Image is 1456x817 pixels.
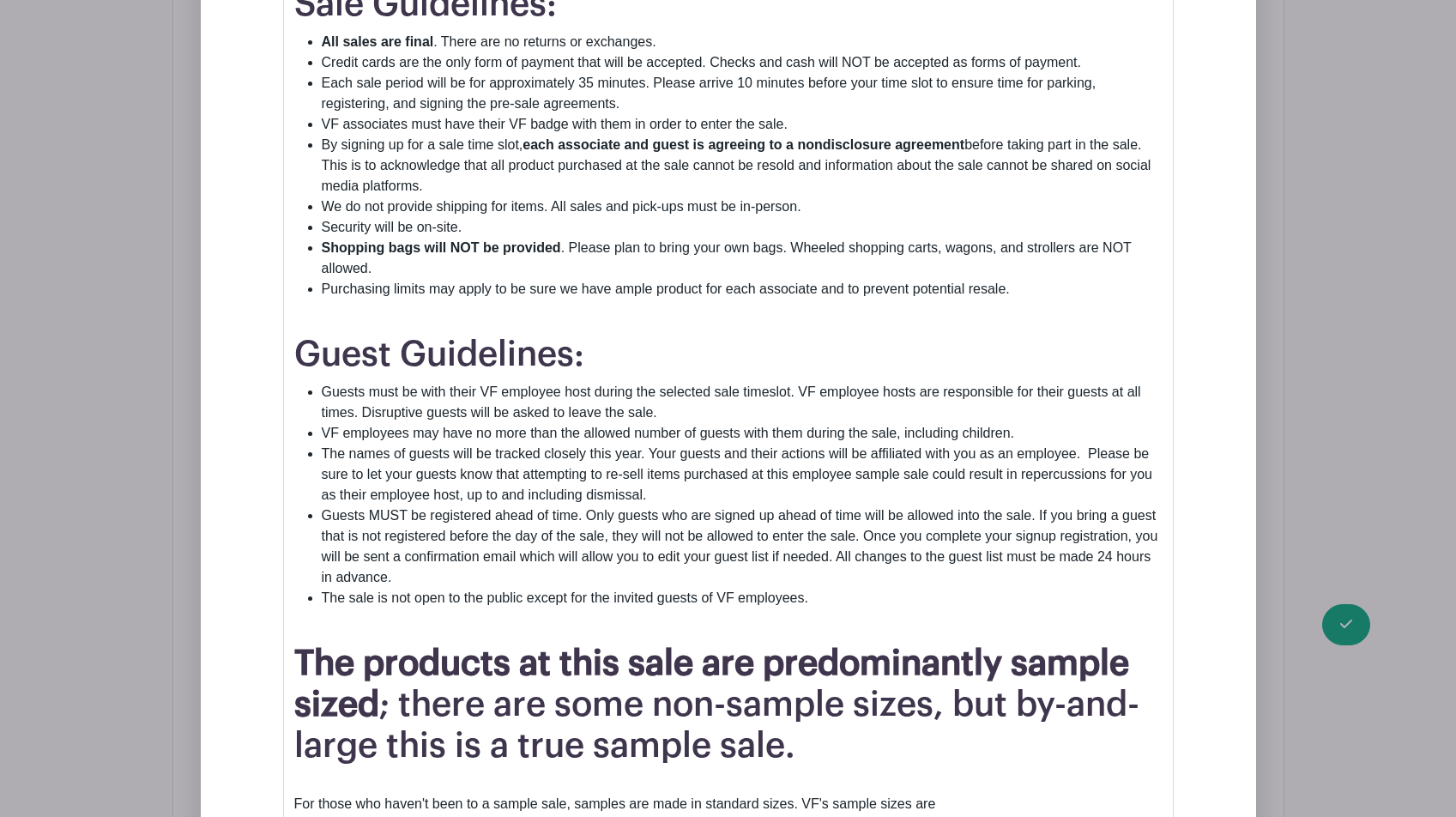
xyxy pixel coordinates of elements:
[322,505,1163,588] li: Guests MUST be registered ahead of time. Only guests who are signed up ahead of time will be allo...
[294,773,1163,814] div: For those who haven't been to a sample sale, samples are made in standard sizes. VF's sample size...
[322,73,1163,114] li: Each sale period will be for approximately 35 minutes. Please arrive 10 minutes before your time ...
[322,135,1163,197] li: By signing up for a sale time slot, before taking part in the sale. This is to acknowledge that a...
[322,423,1163,444] li: VF employees may have no more than the allowed number of guests with them during the sale, includ...
[294,646,1129,722] strong: The products at this sale are predominantly sample sized
[322,197,1163,217] li: We do not provide shipping for items. All sales and pick-ups must be in-person.
[294,643,1163,766] h1: ; there are some non-sample sizes, but by-and-large this is a true sample sale.
[322,32,1163,52] li: . There are no returns or exchanges.
[523,137,964,152] strong: each associate and guest is agreeing to a nondisclosure agreement
[322,279,1163,300] li: Purchasing limits may apply to be sure we have ample product for each associate and to prevent po...
[322,588,1163,608] li: ​​​​​​​The sale is not open to the public except for the invited guests of VF employees.
[322,34,434,49] strong: All sales are final
[322,217,1163,238] li: ​​​​​​​Security will be on-site.
[322,52,1163,73] li: Credit cards are the only form of payment that will be accepted. Checks and cash will NOT be acce...
[322,382,1163,423] li: Guests must be with their VF employee host during the selected sale timeslot. VF employee hosts a...
[294,334,1163,375] h1: Guest Guidelines:
[322,238,1163,279] li: . Please plan to bring your own bags. Wheeled shopping carts, wagons, and strollers are NOT allowed.
[322,114,1163,135] li: VF associates must have their VF badge with them in order to enter the sale.
[322,240,561,255] strong: Shopping bags will NOT be provided
[322,444,1163,505] li: The names of guests will be tracked closely this year. Your guests and their actions will be affi...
